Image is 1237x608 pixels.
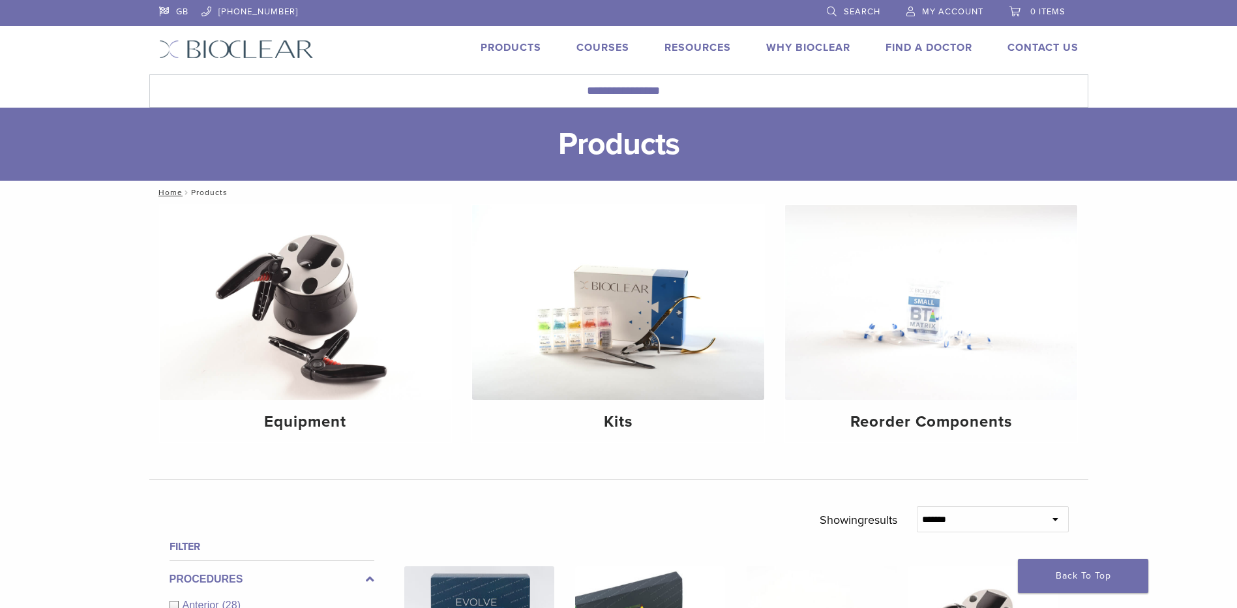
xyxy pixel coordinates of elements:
[1030,7,1066,17] span: 0 items
[472,205,764,442] a: Kits
[820,506,897,534] p: Showing results
[159,40,314,59] img: Bioclear
[170,410,441,434] h4: Equipment
[149,181,1088,204] nav: Products
[922,7,983,17] span: My Account
[844,7,880,17] span: Search
[785,205,1077,442] a: Reorder Components
[766,41,850,54] a: Why Bioclear
[183,189,191,196] span: /
[160,205,452,442] a: Equipment
[483,410,754,434] h4: Kits
[160,205,452,400] img: Equipment
[481,41,541,54] a: Products
[472,205,764,400] img: Kits
[1007,41,1079,54] a: Contact Us
[576,41,629,54] a: Courses
[796,410,1067,434] h4: Reorder Components
[785,205,1077,400] img: Reorder Components
[155,188,183,197] a: Home
[664,41,731,54] a: Resources
[886,41,972,54] a: Find A Doctor
[1018,559,1148,593] a: Back To Top
[170,539,374,555] h4: Filter
[170,571,374,587] label: Procedures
